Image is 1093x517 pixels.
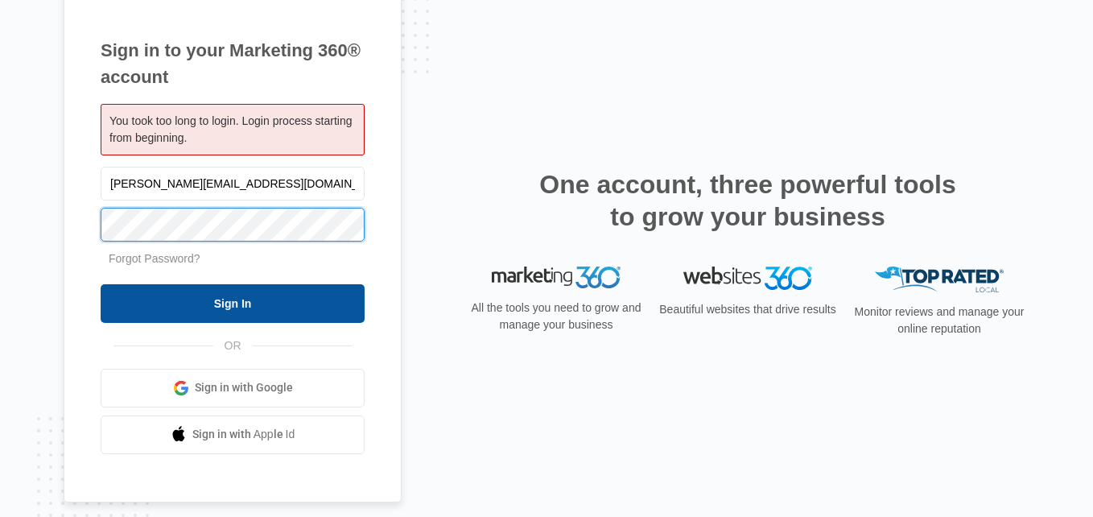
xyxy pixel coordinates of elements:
p: All the tools you need to grow and manage your business [466,300,646,333]
img: Websites 360 [683,267,812,290]
p: Beautiful websites that drive results [658,301,838,318]
h1: Sign in to your Marketing 360® account [101,37,365,90]
input: Email [101,167,365,201]
img: Top Rated Local [875,267,1004,293]
a: Sign in with Google [101,369,365,407]
span: OR [213,337,253,354]
span: Sign in with Google [195,379,293,396]
span: Sign in with Apple Id [192,426,295,443]
img: Marketing 360 [492,267,621,289]
a: Sign in with Apple Id [101,416,365,454]
h2: One account, three powerful tools to grow your business [534,168,961,233]
span: You took too long to login. Login process starting from beginning. [109,114,352,144]
a: Forgot Password? [109,252,200,265]
p: Monitor reviews and manage your online reputation [849,304,1029,337]
input: Sign In [101,284,365,323]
